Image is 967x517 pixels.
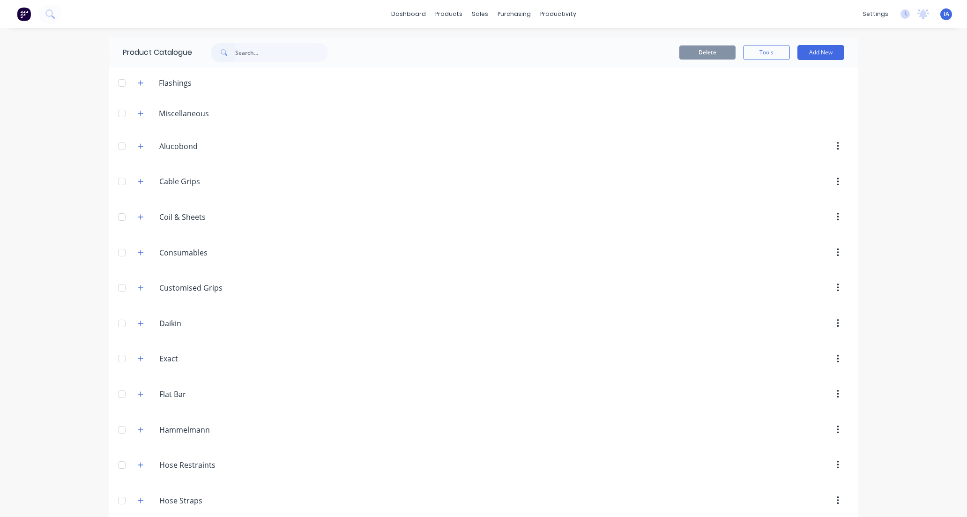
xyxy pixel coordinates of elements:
input: Enter category name [159,141,270,152]
input: Enter category name [159,318,270,329]
span: IA [944,10,949,18]
input: Enter category name [159,424,270,435]
input: Enter category name [159,459,270,471]
input: Enter category name [159,176,270,187]
a: dashboard [387,7,431,21]
div: products [431,7,467,21]
button: Add New [797,45,844,60]
input: Enter category name [159,353,270,364]
div: Product Catalogue [109,37,192,67]
input: Enter category name [159,495,270,506]
div: settings [858,7,893,21]
input: Enter category name [159,211,270,223]
input: Search... [235,43,328,62]
div: productivity [536,7,581,21]
div: Flashings [151,77,199,89]
img: Factory [17,7,31,21]
button: Tools [743,45,790,60]
input: Enter category name [159,389,270,400]
div: purchasing [493,7,536,21]
input: Enter category name [159,247,270,258]
input: Enter category name [159,282,270,293]
button: Delete [679,45,736,60]
div: sales [467,7,493,21]
div: Miscellaneous [151,108,216,119]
